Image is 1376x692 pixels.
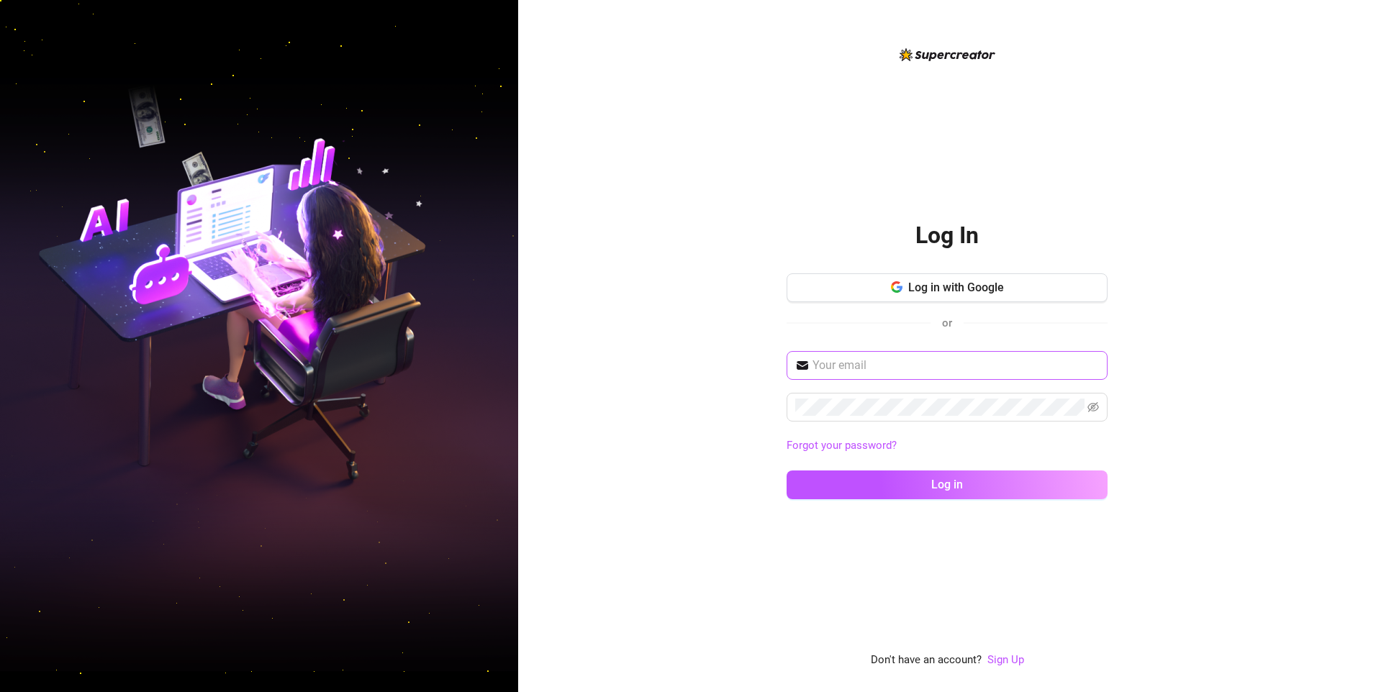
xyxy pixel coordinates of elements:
[987,653,1024,666] a: Sign Up
[987,652,1024,669] a: Sign Up
[942,317,952,329] span: or
[787,470,1108,499] button: Log in
[1087,401,1099,413] span: eye-invisible
[931,478,963,491] span: Log in
[787,439,897,452] a: Forgot your password?
[915,221,979,250] h2: Log In
[908,281,1004,294] span: Log in with Google
[871,652,982,669] span: Don't have an account?
[787,437,1108,455] a: Forgot your password?
[813,357,1099,374] input: Your email
[900,48,995,61] img: logo-BBDzfeDw.svg
[787,273,1108,302] button: Log in with Google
